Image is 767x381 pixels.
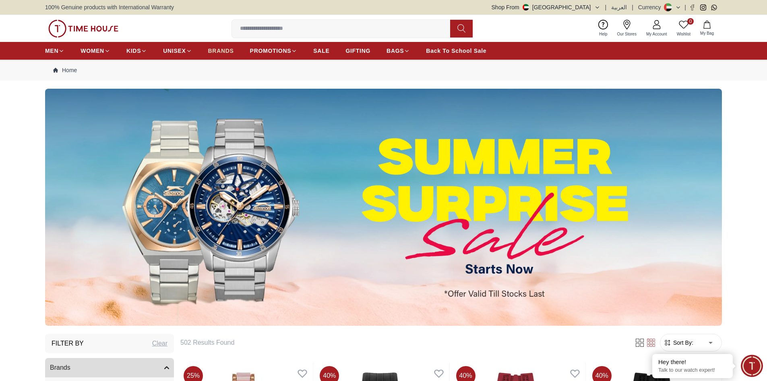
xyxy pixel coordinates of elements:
h6: 502 Results Found [180,338,624,348]
button: Brands [45,358,174,377]
a: WOMEN [81,44,110,58]
div: Currency [638,3,664,11]
span: KIDS [126,47,141,55]
a: 0Wishlist [672,18,695,39]
img: United Arab Emirates [523,4,529,10]
span: 100% Genuine products with International Warranty [45,3,174,11]
span: UNISEX [163,47,186,55]
img: ... [48,20,118,37]
nav: Breadcrumb [45,60,722,81]
span: PROMOTIONS [250,47,292,55]
span: GIFTING [345,47,370,55]
span: Our Stores [614,31,640,37]
span: WOMEN [81,47,104,55]
a: Our Stores [612,18,641,39]
span: Brands [50,363,70,373]
span: Help [596,31,611,37]
a: Facebook [689,4,695,10]
span: BRANDS [208,47,234,55]
img: ... [45,89,722,326]
a: BRANDS [208,44,234,58]
a: Back To School Sale [426,44,486,58]
div: Chat Widget [741,355,763,377]
span: Sort By: [672,339,693,347]
span: Back To School Sale [426,47,486,55]
div: Hey there! [658,358,727,366]
button: Shop From[GEOGRAPHIC_DATA] [492,3,600,11]
a: Home [53,66,77,74]
a: UNISEX [163,44,192,58]
a: GIFTING [345,44,370,58]
button: العربية [611,3,627,11]
span: 0 [687,18,694,25]
span: SALE [313,47,329,55]
span: | [605,3,607,11]
span: | [684,3,686,11]
span: Wishlist [674,31,694,37]
span: My Bag [697,30,717,36]
a: BAGS [387,44,410,58]
span: MEN [45,47,58,55]
div: Clear [152,339,167,348]
a: PROMOTIONS [250,44,298,58]
a: MEN [45,44,64,58]
a: Instagram [700,4,706,10]
span: BAGS [387,47,404,55]
p: Talk to our watch expert! [658,367,727,374]
span: | [632,3,633,11]
span: My Account [643,31,670,37]
button: My Bag [695,19,719,38]
button: Sort By: [664,339,693,347]
h3: Filter By [52,339,84,348]
a: SALE [313,44,329,58]
a: Whatsapp [711,4,717,10]
a: Help [594,18,612,39]
a: KIDS [126,44,147,58]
